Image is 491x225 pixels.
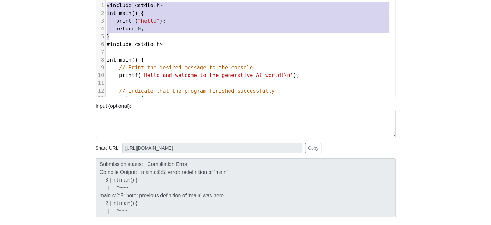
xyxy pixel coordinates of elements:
[96,72,105,79] div: 10
[107,26,144,32] span: ;
[138,26,141,32] span: 0
[119,88,275,94] span: // Indicate that the program finished successfully
[91,102,401,138] div: Input (optional):
[107,41,163,47] span: .
[122,143,302,153] input: No share available yet
[107,72,300,78] span: ( );
[96,25,105,33] div: 4
[119,57,132,63] span: main
[119,64,253,71] span: // Print the desired message to the console
[107,10,144,16] span: () {
[96,17,105,25] div: 3
[119,72,138,78] span: printf
[157,2,160,8] span: h
[96,64,105,72] div: 9
[107,96,147,102] span: ;
[107,2,163,8] span: .
[135,2,138,8] span: <
[116,18,135,24] span: printf
[96,56,105,64] div: 8
[138,2,153,8] span: stdio
[96,95,105,103] div: 13
[141,72,293,78] span: "Hello and welcome to the generative AI world!\n"
[96,40,105,48] div: 6
[119,10,132,16] span: main
[107,10,116,16] span: int
[305,143,322,153] button: Copy
[96,2,105,9] div: 1
[159,2,163,8] span: >
[116,26,135,32] span: return
[107,41,132,47] span: #include
[159,41,163,47] span: >
[138,41,153,47] span: stdio
[96,9,105,17] div: 2
[141,96,144,102] span: 0
[135,41,138,47] span: <
[157,41,160,47] span: h
[119,96,138,102] span: return
[96,48,105,56] div: 7
[107,57,144,63] span: () {
[138,18,159,24] span: "hello"
[107,33,110,39] span: }
[96,33,105,40] div: 5
[96,87,105,95] div: 12
[107,18,166,24] span: ( );
[96,145,120,152] span: Share URL:
[107,57,116,63] span: int
[107,2,132,8] span: #include
[96,79,105,87] div: 11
